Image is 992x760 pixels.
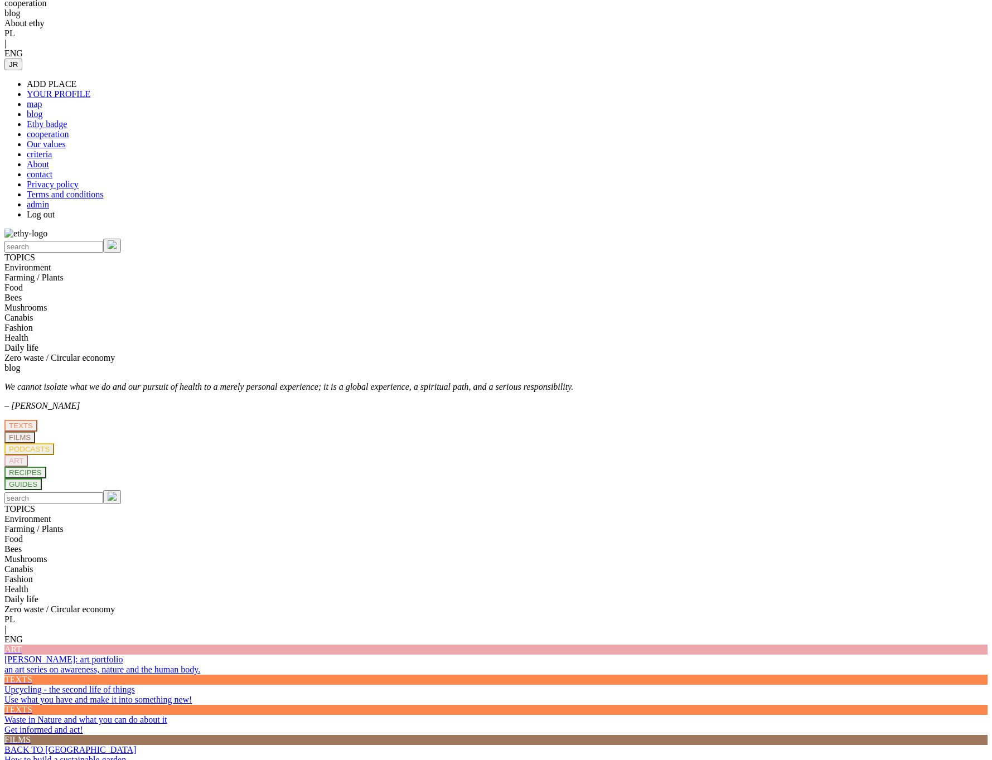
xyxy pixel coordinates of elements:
[27,99,42,109] a: map
[27,210,55,219] a: Log out
[4,655,988,665] div: [PERSON_NAME]: art portfolio
[27,180,79,189] a: Privacy policy
[27,170,52,179] a: contact
[4,18,988,28] div: About ethy
[4,514,988,524] div: Environment
[4,478,42,490] button: GUIDES
[4,38,988,49] div: |
[4,363,20,372] span: blog
[4,283,988,293] div: Food
[4,49,988,59] div: ENG
[4,685,988,705] a: Upcycling - the second life of thingsUse what you have and make it into something new!
[4,675,988,685] a: TEXTS
[4,293,988,303] div: Bees
[27,119,67,129] a: Ethy badge
[4,584,988,594] div: Health
[108,492,117,501] img: search.svg
[4,353,988,363] div: Zero waste / Circular economy
[4,504,35,514] span: TOPICS
[4,705,988,715] a: TEXTS
[4,492,103,504] input: Search
[4,715,988,735] a: Waste in Nature and what you can do about itGet informed and act!
[108,240,117,249] img: search.svg
[4,263,988,273] div: Environment
[4,665,988,675] div: an art series on awareness, nature and the human body.
[27,89,90,99] a: YOUR PROFILE
[4,382,988,392] p: We cannot isolate what we do and our pursuit of health to a merely personal experience; it is a g...
[4,333,988,343] div: Health
[4,28,988,38] div: PL
[4,534,988,544] div: Food
[27,139,66,149] a: Our values
[27,190,104,199] a: Terms and conditions
[27,200,49,209] a: admin
[4,455,28,467] button: ART
[4,432,35,443] button: FILMS
[4,59,22,70] button: JR
[4,443,54,455] button: PODCASTS
[27,149,52,159] a: criteria
[27,159,49,169] a: About
[4,524,988,534] div: Farming / Plants
[4,343,988,353] div: Daily life
[4,8,988,18] div: blog
[4,645,988,655] a: ART
[4,303,988,313] div: Mushrooms
[4,313,988,323] div: Canabis
[4,564,988,574] div: Canabis
[4,467,46,478] button: RECIPES
[4,715,988,725] div: Waste in Nature and what you can do about it
[4,273,988,283] div: Farming / Plants
[4,745,988,755] div: BACK TO [GEOGRAPHIC_DATA]
[4,695,988,705] div: Use what you have and make it into something new!
[4,229,47,239] img: ethy-logo
[27,129,69,139] a: cooperation
[4,323,988,333] div: Fashion
[27,79,76,89] a: ADD PLACE
[4,420,37,432] button: TEXTS
[4,655,988,675] a: [PERSON_NAME]: art portfolioan art series on awareness, nature and the human body.
[4,685,988,695] div: Upcycling - the second life of things
[4,241,103,253] input: Search
[4,735,988,745] a: FILMS
[4,401,988,411] p: – [PERSON_NAME]
[4,544,988,554] div: Bees
[4,625,988,635] div: |
[4,635,988,645] div: ENG
[4,253,35,262] span: TOPICS
[4,554,988,564] div: Mushrooms
[4,614,988,625] div: PL
[4,604,988,614] div: Zero waste / Circular economy
[4,725,988,735] div: Get informed and act!
[27,109,42,119] a: blog
[4,574,988,584] div: Fashion
[4,594,988,604] div: Daily life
